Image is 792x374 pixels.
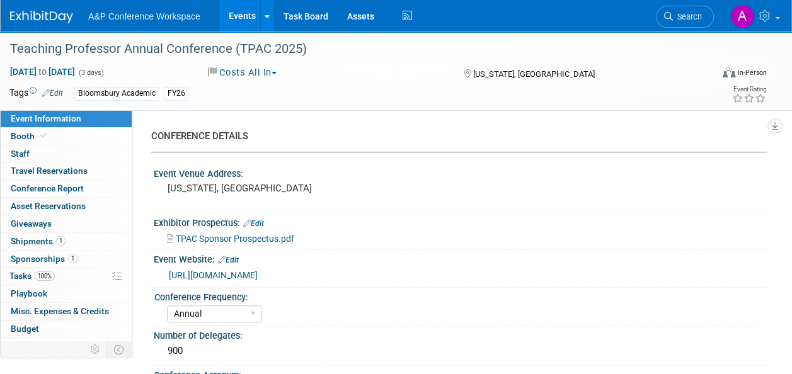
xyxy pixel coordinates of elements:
a: ROI, Objectives & ROO [1,338,132,355]
div: CONFERENCE DETAILS [151,130,757,143]
span: Giveaways [11,218,52,229]
span: to [37,67,49,77]
span: Shipments [11,236,66,246]
img: Ami Reitmeier [730,4,754,28]
div: Event Format [657,65,767,84]
div: Event Website: [154,250,767,266]
a: Asset Reservations [1,198,132,215]
a: Edit [218,256,239,264]
div: In-Person [737,68,767,77]
a: Booth [1,128,132,145]
div: 900 [163,341,757,361]
td: Personalize Event Tab Strip [84,341,106,358]
a: Giveaways [1,215,132,232]
div: Conference Frequency: [154,288,761,303]
span: ROI, Objectives & ROO [11,341,95,351]
a: Conference Report [1,180,132,197]
img: Format-Inperson.png [723,67,735,77]
span: Booth [11,131,49,141]
div: Number of Delegates: [154,326,767,342]
a: Edit [243,219,264,228]
i: Booth reservation complete [40,132,47,139]
div: Event Rating [732,86,766,93]
span: Search [673,12,702,21]
a: Staff [1,145,132,162]
a: TPAC Sponsor Prospectus.pdf [167,234,294,244]
a: [URL][DOMAIN_NAME] [169,270,258,280]
span: Event Information [11,113,81,123]
a: Travel Reservations [1,162,132,179]
div: Exhibitor Prospectus: [154,213,767,230]
a: Search [656,6,714,28]
a: Edit [42,89,63,98]
a: Budget [1,320,132,337]
span: Playbook [11,288,47,298]
button: Costs All In [204,66,282,79]
span: [US_STATE], [GEOGRAPHIC_DATA] [473,69,595,79]
span: A&P Conference Workspace [88,11,200,21]
span: [DATE] [DATE] [9,66,76,77]
pre: [US_STATE], [GEOGRAPHIC_DATA] [168,183,395,194]
span: (3 days) [77,69,104,77]
div: Bloomsbury Academic [74,87,159,100]
div: Teaching Professor Annual Conference (TPAC 2025) [6,38,702,60]
span: 100% [35,271,55,281]
span: Conference Report [11,183,84,193]
span: 1 [68,254,77,263]
a: Misc. Expenses & Credits [1,303,132,320]
a: Tasks100% [1,268,132,285]
td: Toggle Event Tabs [106,341,132,358]
a: Event Information [1,110,132,127]
a: Playbook [1,285,132,302]
span: Sponsorships [11,254,77,264]
span: Tasks [9,271,55,281]
div: FY26 [164,87,189,100]
a: Sponsorships1 [1,251,132,268]
span: TPAC Sponsor Prospectus.pdf [176,234,294,244]
span: Staff [11,149,30,159]
img: ExhibitDay [10,11,73,23]
td: Tags [9,86,63,101]
span: Budget [11,324,39,334]
a: Shipments1 [1,233,132,250]
span: Misc. Expenses & Credits [11,306,109,316]
span: 1 [56,236,66,246]
div: Event Venue Address: [154,164,767,180]
span: Travel Reservations [11,166,88,176]
span: Asset Reservations [11,201,86,211]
